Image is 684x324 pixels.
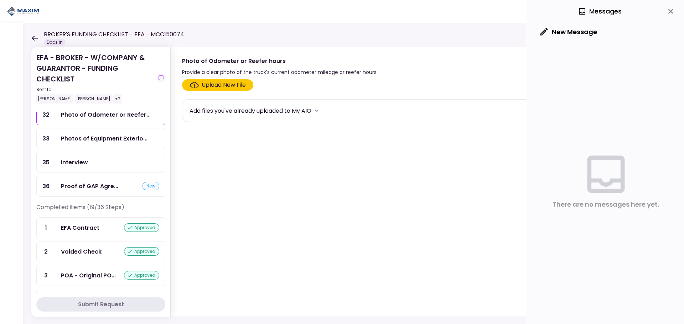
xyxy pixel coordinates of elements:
div: Messages [578,6,622,17]
div: +2 [113,94,122,103]
a: 35Interview [36,152,165,173]
button: close [665,5,677,17]
div: 36 [37,176,55,196]
div: Photos of Equipment Exterior [61,134,147,143]
div: Photo of Odometer or Reefer hours [182,57,378,65]
div: Upload New File [202,81,246,89]
div: Completed items (19/36 Steps) [36,203,165,217]
div: [PERSON_NAME] [36,94,73,103]
a: 32Photo of Odometer or Reefer hours [36,104,165,125]
button: Submit Request [36,297,165,312]
a: 1EFA Contractapproved [36,217,165,238]
div: Sent to: [36,86,154,93]
div: Docs In [44,39,66,46]
button: show-messages [157,74,165,82]
div: 4 [37,289,55,309]
div: 2 [37,241,55,262]
div: 1 [37,218,55,238]
img: Partner icon [7,6,39,17]
div: [PERSON_NAME] [75,94,112,103]
div: Submit Request [78,300,124,309]
div: EFA - BROKER - W/COMPANY & GUARANTOR - FUNDING CHECKLIST [36,52,154,103]
div: approved [124,247,159,256]
div: 35 [37,152,55,172]
a: 4POA Copy & Tracking Receiptapproved [36,289,165,310]
div: approved [124,223,159,232]
div: Proof of GAP Agreement [61,182,118,191]
span: Click here to upload the required document [182,79,253,91]
div: 32 [37,105,55,125]
div: EFA Contract [61,223,99,232]
div: Interview [61,158,88,167]
button: New Message [535,23,603,41]
div: Photo of Odometer or Reefer hours [61,110,151,119]
div: There are no messages here yet. [553,199,659,210]
h1: BROKER'S FUNDING CHECKLIST - EFA - MCC150074 [44,30,184,39]
button: more [311,105,322,116]
div: approved [124,271,159,280]
div: 3 [37,265,55,286]
div: Photo of Odometer or Reefer hoursProvide a clear photo of the truck's current odometer mileage or... [170,47,670,317]
div: Add files you've already uploaded to My AIO [190,106,311,115]
a: 33Photos of Equipment Exterior [36,128,165,149]
div: 33 [37,128,55,149]
div: Provide a clear photo of the truck's current odometer mileage or reefer hours. [182,68,378,76]
div: Voided Check [61,247,102,256]
div: POA - Original POA (not CA or GA) (Received in house) [61,271,116,280]
a: 3POA - Original POA (not CA or GA) (Received in house)approved [36,265,165,286]
div: new [142,182,159,190]
a: 2Voided Checkapproved [36,241,165,262]
a: 36Proof of GAP Agreementnew [36,176,165,197]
